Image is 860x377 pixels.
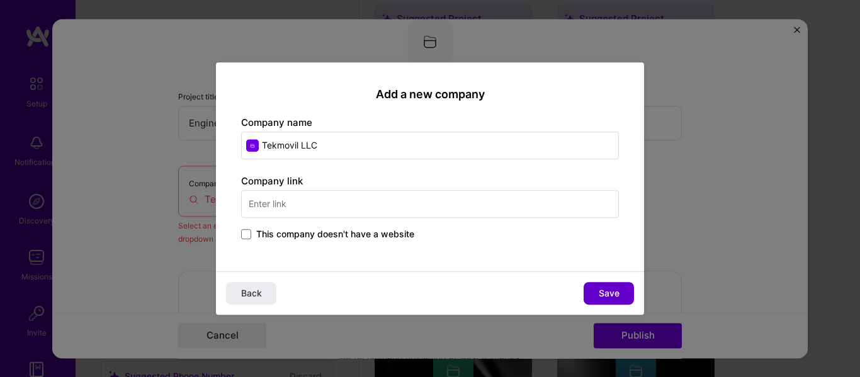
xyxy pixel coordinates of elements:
[241,132,619,159] input: Enter name
[256,228,414,240] span: This company doesn't have a website
[599,287,620,300] span: Save
[241,87,619,101] h2: Add a new company
[584,282,634,305] button: Save
[241,190,619,218] input: Enter link
[241,116,312,128] label: Company name
[241,287,262,300] span: Back
[241,175,303,187] label: Company link
[226,282,276,305] button: Back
